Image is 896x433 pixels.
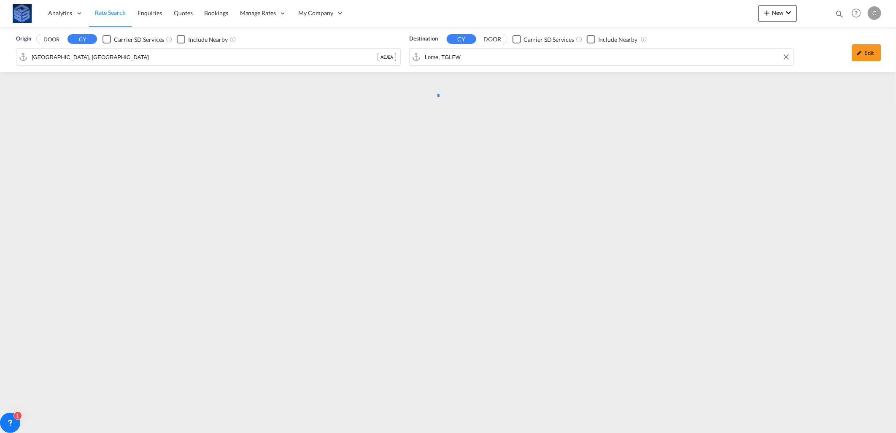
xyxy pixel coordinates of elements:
[783,8,793,18] md-icon: icon-chevron-down
[780,51,793,63] button: Clear Input
[37,35,66,44] button: DOOR
[524,35,574,44] div: Carrier SD Services
[299,9,333,17] span: My Company
[447,34,476,44] button: CY
[188,35,228,44] div: Include Nearby
[758,5,797,22] button: icon-plus 400-fgNewicon-chevron-down
[378,53,396,61] div: AEJEA
[478,35,507,44] button: DOOR
[32,51,378,63] input: Search by Port
[835,9,844,19] md-icon: icon-magnify
[410,49,793,65] md-input-container: Lome, TGLFW
[16,35,31,43] span: Origin
[174,9,192,16] span: Quotes
[67,34,97,44] button: CY
[640,36,647,43] md-icon: Unchecked: Ignores neighbouring ports when fetching rates.Checked : Includes neighbouring ports w...
[103,35,164,43] md-checkbox: Checkbox No Ink
[835,9,844,22] div: icon-magnify
[576,36,583,43] md-icon: Unchecked: Search for CY (Container Yard) services for all selected carriers.Checked : Search for...
[762,8,772,18] md-icon: icon-plus 400-fg
[868,6,881,20] div: C
[177,35,228,43] md-checkbox: Checkbox No Ink
[13,4,32,23] img: fff785d0086311efa2d3e168b14c2f64.png
[849,6,864,20] span: Help
[138,9,162,16] span: Enquiries
[48,9,72,17] span: Analytics
[598,35,638,44] div: Include Nearby
[857,50,863,56] md-icon: icon-pencil
[114,35,164,44] div: Carrier SD Services
[229,36,236,43] md-icon: Unchecked: Ignores neighbouring ports when fetching rates.Checked : Includes neighbouring ports w...
[849,6,868,21] div: Help
[205,9,228,16] span: Bookings
[513,35,574,43] md-checkbox: Checkbox No Ink
[762,9,793,16] span: New
[240,9,276,17] span: Manage Rates
[95,9,126,16] span: Rate Search
[16,49,400,65] md-input-container: Jebel Ali, AEJEA
[587,35,638,43] md-checkbox: Checkbox No Ink
[852,44,881,61] div: icon-pencilEdit
[166,36,173,43] md-icon: Unchecked: Search for CY (Container Yard) services for all selected carriers.Checked : Search for...
[409,35,438,43] span: Destination
[425,51,789,63] input: Search by Port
